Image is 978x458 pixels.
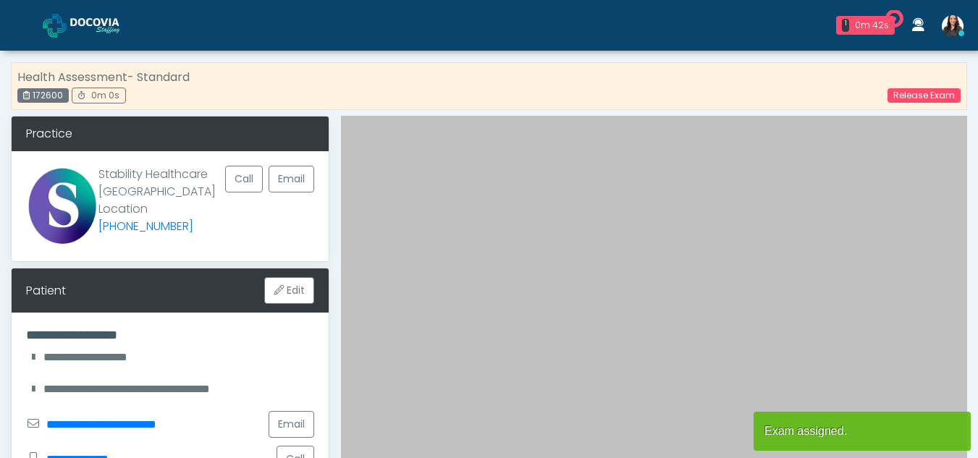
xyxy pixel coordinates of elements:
[264,277,314,304] button: Edit
[942,15,964,37] img: Viral Patel
[17,88,69,103] div: 172600
[98,166,226,235] p: Stability Healthcare [GEOGRAPHIC_DATA] Location
[855,19,889,32] div: 0m 42s
[12,116,329,151] div: Practice
[26,166,98,247] img: Provider image
[754,412,971,451] article: Exam assigned.
[91,89,119,101] span: 0m 0s
[43,1,143,48] a: Docovia
[269,411,314,438] a: Email
[842,19,849,32] div: 1
[827,10,903,41] a: 1 0m 42s
[98,218,193,234] a: [PHONE_NUMBER]
[26,282,66,300] div: Patient
[17,69,190,85] strong: Health Assessment- Standard
[43,14,67,38] img: Docovia
[269,166,314,192] a: Email
[888,88,961,103] a: Release Exam
[70,18,143,33] img: Docovia
[225,166,263,192] button: Call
